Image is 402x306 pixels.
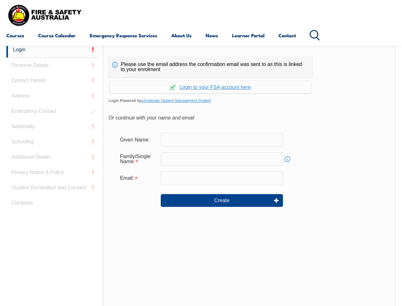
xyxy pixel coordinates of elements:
[109,96,390,106] span: Login Powered by
[6,42,99,58] a: Login
[115,150,161,168] div: Family/Single Name is required.
[283,155,292,164] a: Info
[109,57,312,77] div: Please use the email address the confirmation email was sent to as this is linked to your enrolment
[171,28,192,43] a: About Us
[6,28,24,43] a: Courses
[115,172,161,184] div: Email is required.
[38,28,76,43] a: Course Calendar
[115,134,161,146] div: Given Name:
[109,113,390,123] div: Or continue with your name and email
[279,28,296,43] a: Contact
[206,28,218,43] a: News
[90,28,157,43] a: Emergency Response Services
[170,84,176,90] img: Log in withaxcelerate
[161,194,283,207] button: Create
[141,98,211,103] a: aXcelerate Student Management System
[232,28,264,43] a: Learner Portal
